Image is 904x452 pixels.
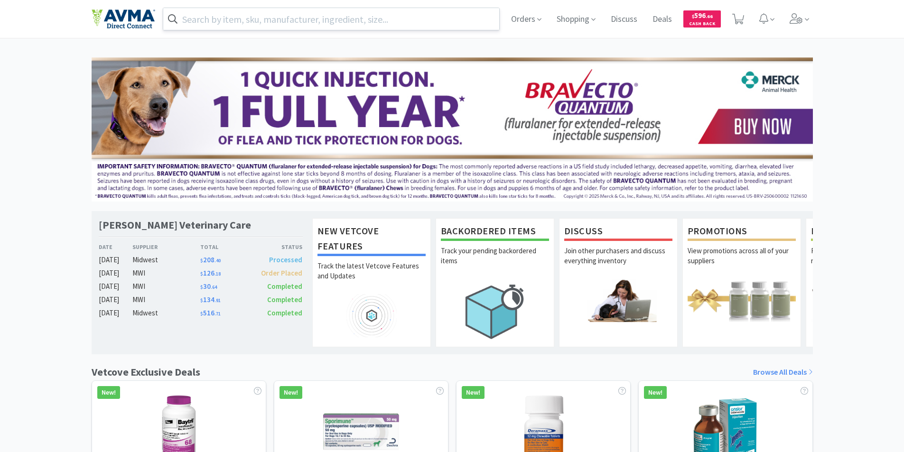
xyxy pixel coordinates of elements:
[688,279,796,322] img: hero_promotions.png
[214,311,221,317] span: . 71
[317,294,426,337] img: hero_feature_roadmap.png
[688,223,796,241] h1: Promotions
[649,15,676,24] a: Deals
[261,268,302,277] span: Order Placed
[564,223,672,241] h1: Discuss
[163,8,500,30] input: Search by item, sku, manufacturer, ingredient, size...
[132,242,200,251] div: Supplier
[92,364,200,380] h1: Vetcove Exclusive Deals
[688,246,796,279] p: View promotions across all of your suppliers
[441,279,549,344] img: hero_backorders.png
[200,255,221,264] span: 208
[692,13,694,19] span: $
[312,218,431,347] a: New Vetcove FeaturesTrack the latest Vetcove Features and Updates
[132,281,200,292] div: MWI
[267,308,302,317] span: Completed
[99,281,133,292] div: [DATE]
[200,308,221,317] span: 516
[200,268,221,277] span: 126
[132,307,200,319] div: Midwest
[682,218,801,347] a: PromotionsView promotions across all of your suppliers
[200,297,203,304] span: $
[200,311,203,317] span: $
[99,254,133,266] div: [DATE]
[267,295,302,304] span: Completed
[564,279,672,322] img: hero_discuss.png
[132,268,200,279] div: MWI
[607,15,641,24] a: Discuss
[92,57,813,202] img: 3ffb5edee65b4d9ab6d7b0afa510b01f.jpg
[99,268,133,279] div: [DATE]
[200,284,203,290] span: $
[92,9,155,29] img: e4e33dab9f054f5782a47901c742baa9_102.png
[211,284,217,290] span: . 64
[267,282,302,291] span: Completed
[200,242,252,251] div: Total
[441,246,549,279] p: Track your pending backordered items
[269,255,302,264] span: Processed
[559,218,678,347] a: DiscussJoin other purchasers and discuss everything inventory
[99,242,133,251] div: Date
[132,254,200,266] div: Midwest
[99,218,251,232] h1: [PERSON_NAME] Veterinary Care
[214,271,221,277] span: . 18
[252,242,303,251] div: Status
[564,246,672,279] p: Join other purchasers and discuss everything inventory
[317,223,426,256] h1: New Vetcove Features
[683,6,721,32] a: $596.66Cash Back
[317,261,426,294] p: Track the latest Vetcove Features and Updates
[99,294,133,305] div: [DATE]
[692,11,713,20] span: 596
[436,218,554,347] a: Backordered ItemsTrack your pending backordered items
[132,294,200,305] div: MWI
[441,223,549,241] h1: Backordered Items
[214,297,221,304] span: . 91
[99,294,303,305] a: [DATE]MWI$134.91Completed
[200,271,203,277] span: $
[706,13,713,19] span: . 66
[200,258,203,264] span: $
[99,281,303,292] a: [DATE]MWI$30.64Completed
[689,21,715,28] span: Cash Back
[753,366,813,378] a: Browse All Deals
[99,254,303,266] a: [DATE]Midwest$208.40Processed
[200,295,221,304] span: 134
[99,307,133,319] div: [DATE]
[99,307,303,319] a: [DATE]Midwest$516.71Completed
[99,268,303,279] a: [DATE]MWI$126.18Order Placed
[214,258,221,264] span: . 40
[200,282,217,291] span: 30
